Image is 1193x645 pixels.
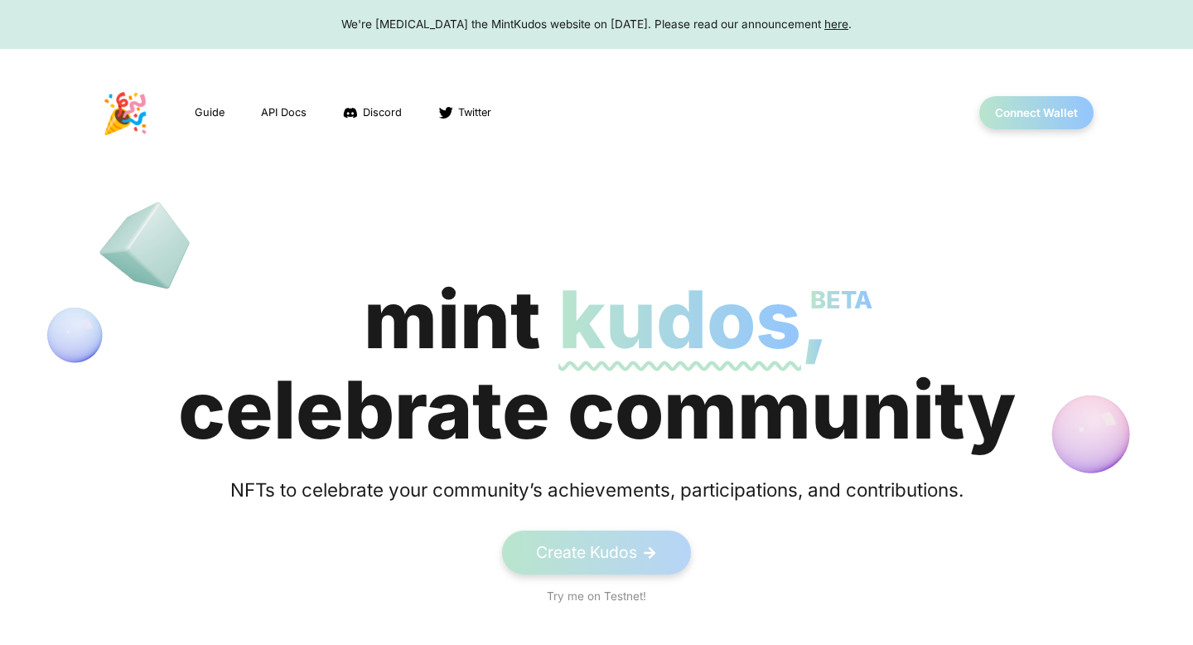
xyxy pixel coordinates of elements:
[810,255,872,346] p: BETA
[437,103,493,122] a: Twitter
[502,531,690,575] a: Create Kudos
[178,274,1016,455] div: mint celebrate community
[979,96,1094,129] button: Connect Wallet
[458,104,491,120] span: Twitter
[193,103,226,122] a: Guide
[341,103,403,122] a: Discord
[801,271,829,367] span: ,
[824,17,848,31] a: here
[363,104,402,120] span: Discord
[259,103,308,122] a: API Docs
[642,542,657,564] span: ->
[558,271,801,367] span: kudos
[547,588,646,604] a: Try me on Testnet!
[101,84,150,143] p: 🎉
[16,16,1177,32] div: We're [MEDICAL_DATA] the MintKudos website on [DATE]. Please read our announcement .
[211,476,982,504] div: NFTs to celebrate your community’s achievements, participations, and contributions.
